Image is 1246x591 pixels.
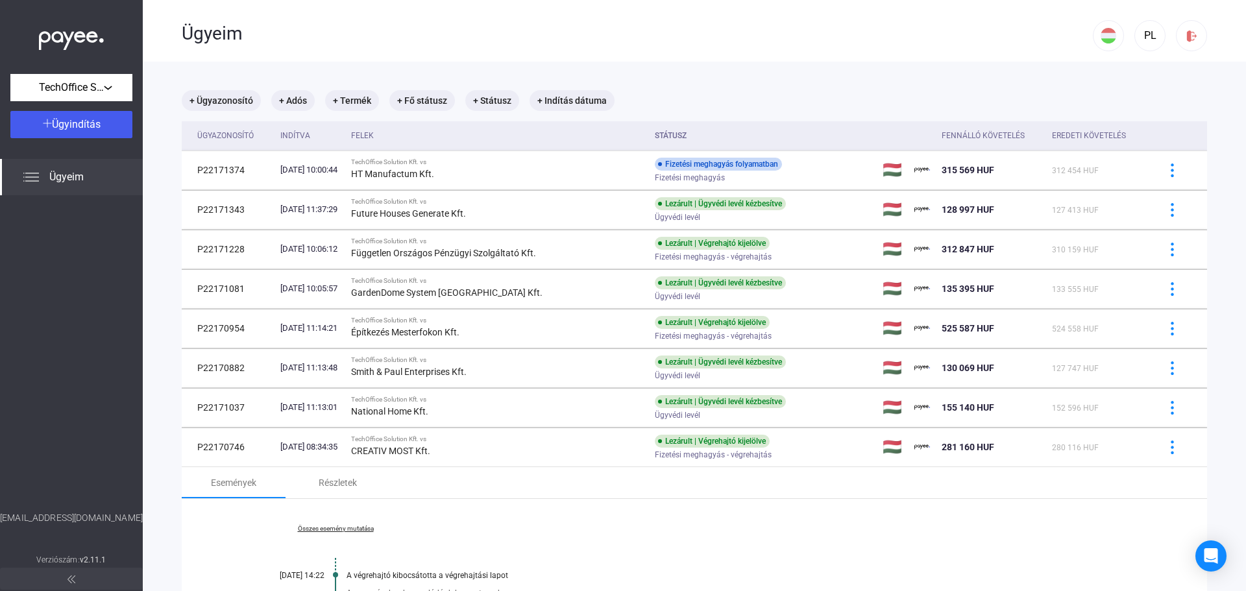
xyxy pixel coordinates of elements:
[655,435,770,448] div: Lezárult | Végrehajtó kijelölve
[182,348,275,387] td: P22170882
[530,90,615,111] mat-chip: + Indítás dátuma
[1195,540,1227,572] div: Open Intercom Messenger
[67,575,75,583] img: arrow-double-left-grey.svg
[182,269,275,308] td: P22171081
[351,169,434,179] strong: HT Manufactum Kft.
[655,328,772,344] span: Fizetési meghagyás - végrehajtás
[1052,324,1099,333] span: 524 558 HUF
[942,442,994,452] span: 281 160 HUF
[182,190,275,229] td: P22171343
[52,118,101,130] span: Ügyindítás
[942,323,994,333] span: 525 587 HUF
[877,190,909,229] td: 🇭🇺
[655,158,782,171] div: Fizetési meghagyás folyamatban
[351,367,467,377] strong: Smith & Paul Enterprises Kft.
[655,407,700,423] span: Ügyvédi levél
[211,475,256,490] div: Események
[1052,443,1099,452] span: 280 116 HUF
[1166,440,1179,454] img: more-blue
[942,402,994,413] span: 155 140 HUF
[1158,156,1186,184] button: more-blue
[942,165,994,175] span: 315 569 HUF
[1093,20,1124,51] button: HU
[655,289,700,304] span: Ügyvédi levél
[280,203,341,216] div: [DATE] 11:37:29
[182,428,275,466] td: P22170746
[1158,433,1186,461] button: more-blue
[942,363,994,373] span: 130 069 HUF
[942,244,994,254] span: 312 847 HUF
[1166,163,1179,177] img: more-blue
[351,356,644,364] div: TechOffice Solution Kft. vs
[351,435,644,443] div: TechOffice Solution Kft. vs
[1176,20,1207,51] button: logout-red
[942,204,994,215] span: 128 997 HUF
[351,248,536,258] strong: Független Országos Pénzügyi Szolgáltató Kft.
[1166,322,1179,335] img: more-blue
[10,111,132,138] button: Ügyindítás
[877,230,909,269] td: 🇭🇺
[655,395,786,408] div: Lezárult | Ügyvédi levél kézbesítve
[1052,245,1099,254] span: 310 159 HUF
[914,281,930,296] img: payee-logo
[182,309,275,348] td: P22170954
[942,128,1025,143] div: Fennálló követelés
[655,316,770,329] div: Lezárult | Végrehajtó kijelölve
[1158,315,1186,342] button: more-blue
[325,90,379,111] mat-chip: + Termék
[1101,28,1116,43] img: HU
[914,162,930,178] img: payee-logo
[23,169,39,185] img: list.svg
[280,361,341,374] div: [DATE] 11:13:48
[914,320,930,336] img: payee-logo
[351,128,644,143] div: Felek
[1052,364,1099,373] span: 127 747 HUF
[650,121,878,151] th: Státusz
[182,230,275,269] td: P22171228
[1052,206,1099,215] span: 127 413 HUF
[1166,282,1179,296] img: more-blue
[655,249,772,265] span: Fizetési meghagyás - végrehajtás
[10,74,132,101] button: TechOffice Solution Kft.
[280,163,341,176] div: [DATE] 10:00:44
[1134,20,1166,51] button: PL
[655,197,786,210] div: Lezárult | Ügyvédi levél kézbesítve
[1185,29,1199,43] img: logout-red
[1166,361,1179,375] img: more-blue
[247,525,424,533] a: Összes esemény mutatása
[39,24,104,51] img: white-payee-white-dot.svg
[655,237,770,250] div: Lezárult | Végrehajtó kijelölve
[182,388,275,427] td: P22171037
[280,440,341,453] div: [DATE] 08:34:35
[914,400,930,415] img: payee-logo
[655,356,786,368] div: Lezárult | Ügyvédi levél kézbesítve
[280,128,341,143] div: Indítva
[351,158,644,166] div: TechOffice Solution Kft. vs
[280,282,341,295] div: [DATE] 10:05:57
[914,360,930,376] img: payee-logo
[351,446,430,456] strong: CREATIV MOST Kft.
[351,327,459,337] strong: Építkezés Mesterfokon Kft.
[655,276,786,289] div: Lezárult | Ügyvédi levél kézbesítve
[182,151,275,189] td: P22171374
[655,170,725,186] span: Fizetési meghagyás
[914,241,930,257] img: payee-logo
[43,119,52,128] img: plus-white.svg
[1052,128,1142,143] div: Eredeti követelés
[1158,394,1186,421] button: more-blue
[280,128,310,143] div: Indítva
[39,80,104,95] span: TechOffice Solution Kft.
[1052,404,1099,413] span: 152 596 HUF
[655,447,772,463] span: Fizetési meghagyás - végrehajtás
[351,396,644,404] div: TechOffice Solution Kft. vs
[347,571,1142,580] div: A végrehajtó kibocsátotta a végrehajtási lapot
[389,90,455,111] mat-chip: + Fő státusz
[1052,285,1099,294] span: 133 555 HUF
[1166,203,1179,217] img: more-blue
[655,368,700,383] span: Ügyvédi levél
[1158,354,1186,381] button: more-blue
[351,198,644,206] div: TechOffice Solution Kft. vs
[271,90,315,111] mat-chip: + Adós
[1158,275,1186,302] button: more-blue
[351,287,543,298] strong: GardenDome System [GEOGRAPHIC_DATA] Kft.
